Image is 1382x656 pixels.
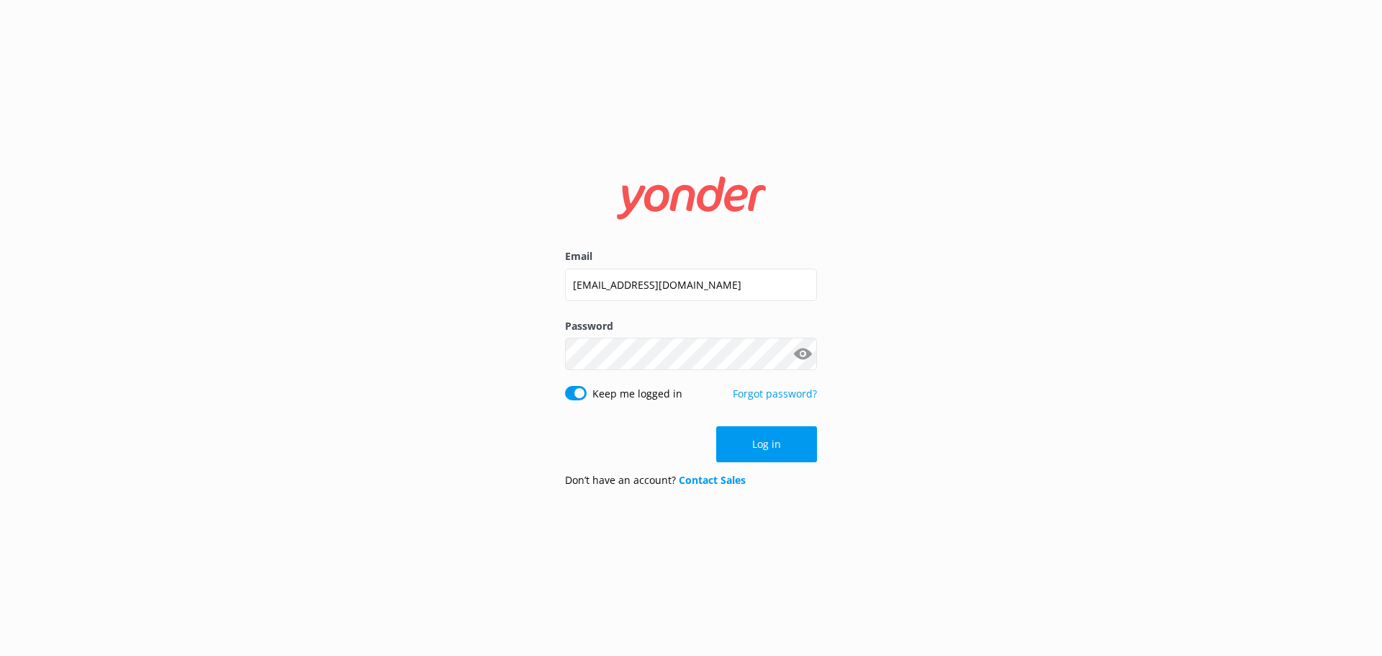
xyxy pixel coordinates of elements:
button: Show password [788,340,817,369]
label: Email [565,248,817,264]
a: Contact Sales [679,473,746,487]
p: Don’t have an account? [565,472,746,488]
input: user@emailaddress.com [565,269,817,301]
label: Password [565,318,817,334]
label: Keep me logged in [592,386,682,402]
button: Log in [716,426,817,462]
a: Forgot password? [733,387,817,400]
